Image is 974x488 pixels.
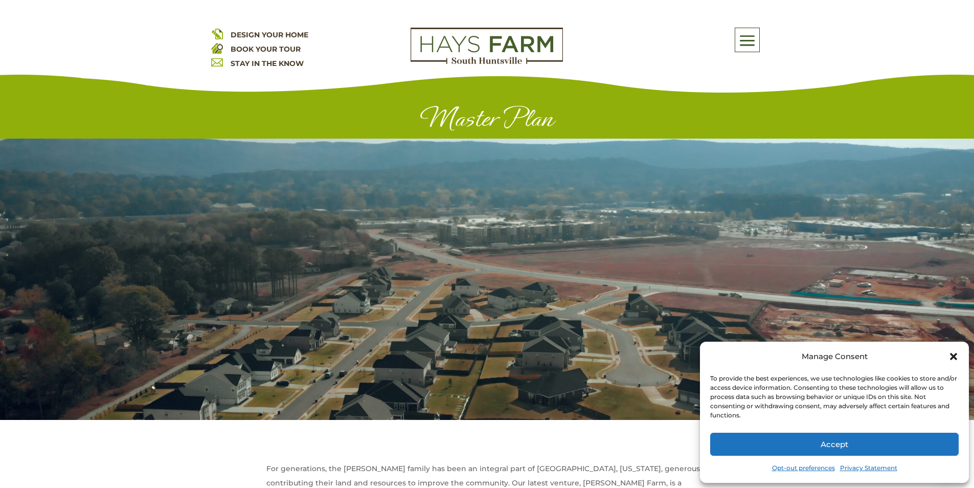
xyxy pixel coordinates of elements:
a: STAY IN THE KNOW [231,59,304,68]
h1: Master Plan [211,103,763,139]
a: BOOK YOUR TOUR [231,45,301,54]
img: Logo [411,28,563,64]
div: To provide the best experiences, we use technologies like cookies to store and/or access device i... [710,374,958,420]
a: Opt-out preferences [772,461,835,475]
a: hays farm homes huntsville development [411,57,563,66]
img: book your home tour [211,42,223,54]
a: Privacy Statement [840,461,897,475]
div: Manage Consent [802,349,868,364]
button: Accept [710,433,959,456]
div: Close dialog [948,351,959,362]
